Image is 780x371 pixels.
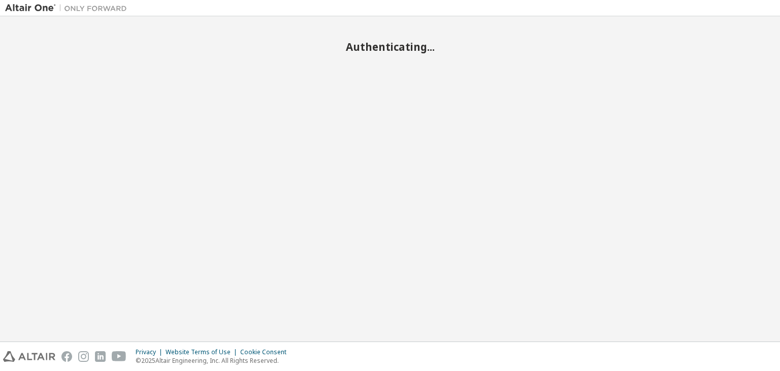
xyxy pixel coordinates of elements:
[61,351,72,362] img: facebook.svg
[5,3,132,13] img: Altair One
[136,356,292,365] p: © 2025 Altair Engineering, Inc. All Rights Reserved.
[3,351,55,362] img: altair_logo.svg
[78,351,89,362] img: instagram.svg
[166,348,240,356] div: Website Terms of Use
[5,40,775,53] h2: Authenticating...
[240,348,292,356] div: Cookie Consent
[136,348,166,356] div: Privacy
[95,351,106,362] img: linkedin.svg
[112,351,126,362] img: youtube.svg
